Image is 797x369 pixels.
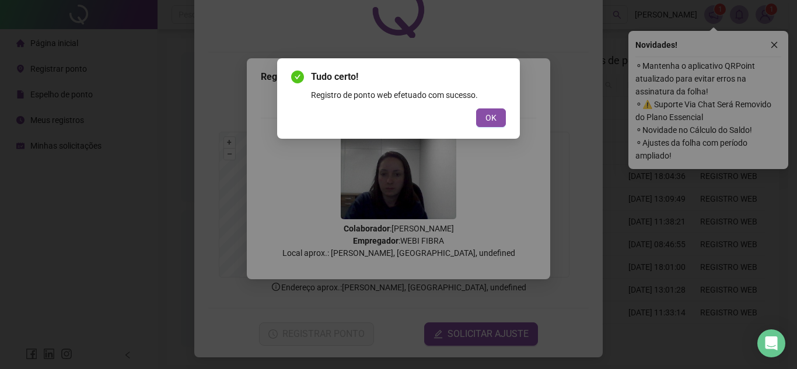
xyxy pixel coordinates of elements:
[476,108,506,127] button: OK
[311,70,506,84] span: Tudo certo!
[485,111,497,124] span: OK
[291,71,304,83] span: check-circle
[757,329,785,357] div: Open Intercom Messenger
[311,89,506,101] div: Registro de ponto web efetuado com sucesso.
